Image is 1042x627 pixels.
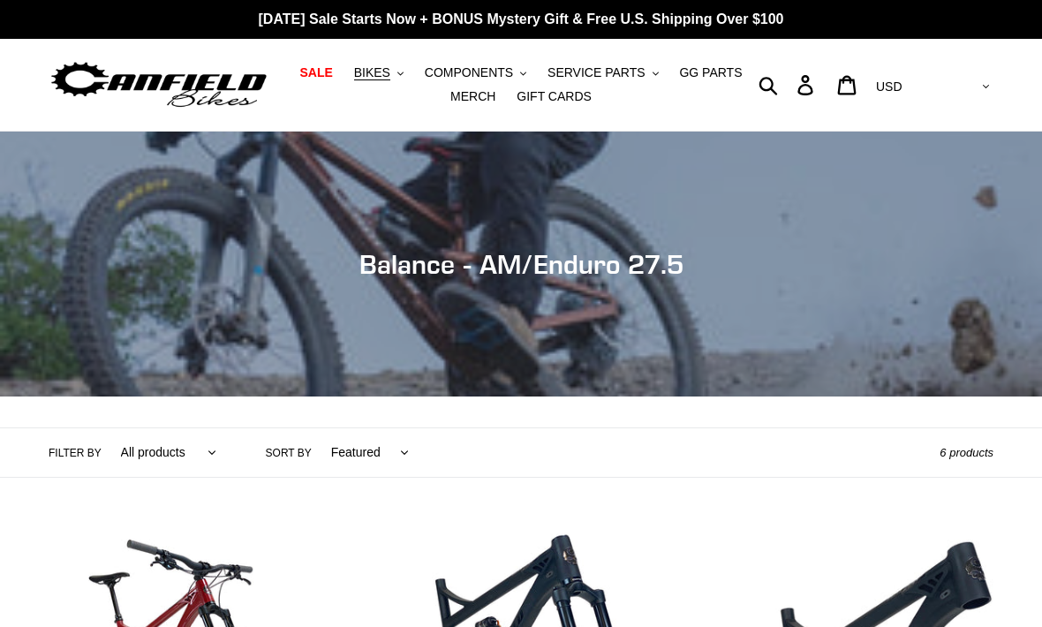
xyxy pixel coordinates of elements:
span: 6 products [940,446,993,459]
label: Sort by [266,445,312,461]
button: COMPONENTS [416,61,535,85]
span: BIKES [354,65,390,80]
a: SALE [291,61,341,85]
span: COMPONENTS [425,65,513,80]
span: GG PARTS [679,65,742,80]
span: SALE [299,65,332,80]
span: GIFT CARDS [517,89,592,104]
button: SERVICE PARTS [539,61,667,85]
span: SERVICE PARTS [547,65,645,80]
span: Balance - AM/Enduro 27.5 [359,248,683,280]
a: MERCH [442,85,504,109]
a: GG PARTS [670,61,751,85]
a: GIFT CARDS [508,85,600,109]
span: MERCH [450,89,495,104]
button: BIKES [345,61,412,85]
label: Filter by [49,445,102,461]
img: Canfield Bikes [49,57,269,113]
